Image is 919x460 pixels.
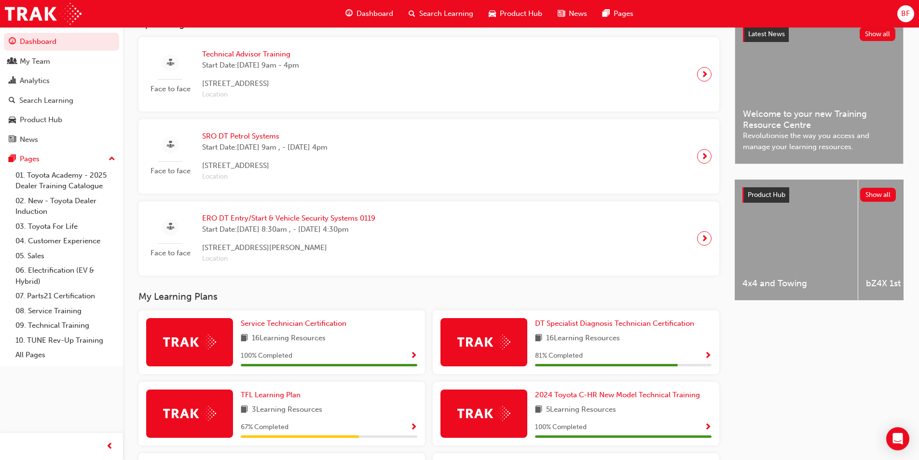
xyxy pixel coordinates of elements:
a: My Team [4,53,119,70]
span: pages-icon [9,155,16,164]
span: SRO DT Petrol Systems [202,131,328,142]
div: News [20,134,38,145]
span: Location [202,89,299,100]
span: sessionType_FACE_TO_FACE-icon [167,221,174,233]
span: [STREET_ADDRESS] [202,78,299,89]
a: Analytics [4,72,119,90]
img: Trak [163,406,216,421]
button: BF [897,5,914,22]
a: 07. Parts21 Certification [12,289,119,304]
span: prev-icon [106,441,113,453]
span: [STREET_ADDRESS] [202,160,328,171]
a: Face to faceERO DT Entry/Start & Vehicle Security Systems 0119Start Date:[DATE] 8:30am , - [DATE]... [146,209,712,268]
span: car-icon [9,116,16,125]
span: 100 % Completed [535,422,587,433]
span: DT Specialist Diagnosis Technician Certification [535,319,694,328]
span: search-icon [409,8,415,20]
a: All Pages [12,348,119,362]
a: 04. Customer Experience [12,234,119,249]
a: 10. TUNE Rev-Up Training [12,333,119,348]
button: Show all [860,188,896,202]
span: chart-icon [9,77,16,85]
span: book-icon [535,404,542,416]
a: 06. Electrification (EV & Hybrid) [12,263,119,289]
span: Show Progress [704,423,712,432]
div: Product Hub [20,114,62,125]
a: 09. Technical Training [12,318,119,333]
a: Latest NewsShow all [743,27,895,42]
img: Trak [457,406,510,421]
span: Start Date: [DATE] 8:30am , - [DATE] 4:30pm [202,224,375,235]
span: Product Hub [748,191,785,199]
span: 3 Learning Resources [252,404,322,416]
span: ERO DT Entry/Start & Vehicle Security Systems 0119 [202,213,375,224]
span: Welcome to your new Training Resource Centre [743,109,895,130]
span: guage-icon [9,38,16,46]
a: DT Specialist Diagnosis Technician Certification [535,318,698,329]
img: Trak [163,335,216,349]
a: Product Hub [4,111,119,129]
span: 2024 Toyota C-HR New Model Technical Training [535,390,700,399]
button: Show Progress [704,421,712,433]
a: Dashboard [4,33,119,51]
img: Trak [457,335,510,349]
span: 100 % Completed [241,350,292,362]
span: Show Progress [410,352,417,361]
span: book-icon [535,333,542,345]
span: Face to face [146,84,194,95]
span: Dashboard [357,8,393,19]
a: News [4,131,119,149]
a: guage-iconDashboard [338,4,401,24]
span: news-icon [558,8,565,20]
span: 5 Learning Resources [546,404,616,416]
a: 05. Sales [12,249,119,264]
div: Analytics [20,75,50,86]
button: Show Progress [410,421,417,433]
span: book-icon [241,404,248,416]
span: news-icon [9,136,16,144]
button: Show all [860,27,896,41]
a: Face to faceSRO DT Petrol SystemsStart Date:[DATE] 9am , - [DATE] 4pm[STREET_ADDRESS]Location [146,127,712,186]
a: Latest NewsShow allWelcome to your new Training Resource CentreRevolutionise the way you access a... [735,18,904,164]
span: 4x4 and Towing [742,278,850,289]
a: 01. Toyota Academy - 2025 Dealer Training Catalogue [12,168,119,194]
span: Start Date: [DATE] 9am - 4pm [202,60,299,71]
button: Pages [4,150,119,168]
a: 2024 Toyota C-HR New Model Technical Training [535,390,704,401]
span: next-icon [701,150,708,163]
span: BF [901,8,910,19]
span: Start Date: [DATE] 9am , - [DATE] 4pm [202,142,328,153]
span: Location [202,171,328,182]
div: Pages [20,153,40,165]
a: 02. New - Toyota Dealer Induction [12,194,119,219]
a: pages-iconPages [595,4,641,24]
button: Show Progress [704,350,712,362]
span: News [569,8,587,19]
a: search-iconSearch Learning [401,4,481,24]
a: Service Technician Certification [241,318,350,329]
span: 16 Learning Resources [546,333,620,345]
span: pages-icon [603,8,610,20]
div: Search Learning [19,95,73,106]
span: [STREET_ADDRESS][PERSON_NAME] [202,242,375,253]
span: Face to face [146,248,194,259]
span: Face to face [146,166,194,177]
a: car-iconProduct Hub [481,4,550,24]
div: Open Intercom Messenger [886,427,909,450]
a: 4x4 and Towing [735,180,858,300]
img: Trak [5,3,82,25]
span: Show Progress [704,352,712,361]
span: Location [202,253,375,265]
a: TFL Learning Plan [241,390,304,401]
span: Technical Advisor Training [202,49,299,60]
span: car-icon [489,8,496,20]
span: sessionType_FACE_TO_FACE-icon [167,139,174,151]
span: search-icon [9,97,15,105]
span: 16 Learning Resources [252,333,326,345]
span: TFL Learning Plan [241,390,301,399]
span: Product Hub [500,8,542,19]
span: Search Learning [419,8,473,19]
span: 81 % Completed [535,350,583,362]
span: Service Technician Certification [241,319,346,328]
